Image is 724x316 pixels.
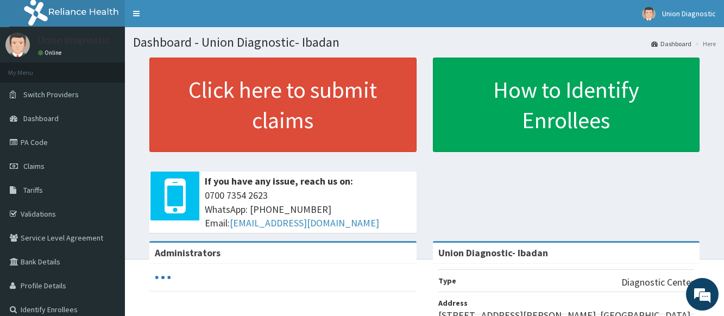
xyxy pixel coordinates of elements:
span: Union Diagnostic [662,9,716,18]
b: Type [438,276,456,286]
b: Administrators [155,247,221,259]
strong: Union Diagnostic- Ibadan [438,247,548,259]
a: Online [38,49,64,56]
b: If you have any issue, reach us on: [205,175,353,187]
span: Switch Providers [23,90,79,99]
span: Tariffs [23,185,43,195]
p: Diagnostic Center [621,275,694,289]
span: 0700 7354 2623 WhatsApp: [PHONE_NUMBER] Email: [205,188,411,230]
span: Dashboard [23,113,59,123]
h1: Dashboard - Union Diagnostic- Ibadan [133,35,716,49]
img: User Image [642,7,656,21]
img: User Image [5,33,30,57]
p: Union Diagnostic [38,35,110,45]
li: Here [692,39,716,48]
a: How to Identify Enrollees [433,58,700,152]
a: Dashboard [651,39,691,48]
a: [EMAIL_ADDRESS][DOMAIN_NAME] [230,217,379,229]
a: Click here to submit claims [149,58,417,152]
svg: audio-loading [155,269,171,286]
b: Address [438,298,468,308]
span: Claims [23,161,45,171]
